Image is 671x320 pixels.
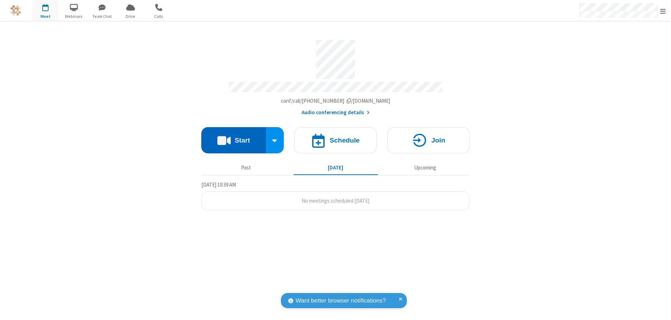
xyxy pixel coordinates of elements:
[281,97,390,105] button: Copy my meeting room linkCopy my meeting room link
[201,181,236,188] span: [DATE] 10:39 AM
[10,5,21,16] img: QA Selenium DO NOT DELETE OR CHANGE
[201,35,470,117] section: Account details
[302,197,369,204] span: No meetings scheduled [DATE]
[294,161,378,174] button: [DATE]
[235,137,250,144] h4: Start
[431,137,445,144] h4: Join
[117,13,144,20] span: Drive
[89,13,115,20] span: Team Chat
[330,137,360,144] h4: Schedule
[654,302,666,315] iframe: Chat
[201,127,266,153] button: Start
[33,13,59,20] span: Meet
[296,296,386,305] span: Want better browser notifications?
[281,97,390,104] span: Copy my meeting room link
[146,13,172,20] span: Calls
[61,13,87,20] span: Webinars
[387,127,470,153] button: Join
[383,161,467,174] button: Upcoming
[302,109,370,117] button: Audio conferencing details
[201,181,470,211] section: Today's Meetings
[204,161,288,174] button: Past
[266,127,284,153] div: Start conference options
[294,127,377,153] button: Schedule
